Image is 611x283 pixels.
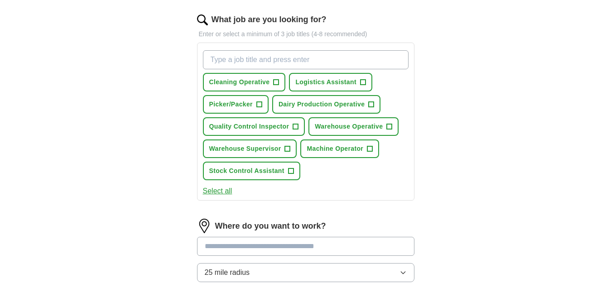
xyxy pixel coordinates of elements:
p: Enter or select a minimum of 3 job titles (4-8 recommended) [197,29,414,39]
button: Logistics Assistant [289,73,372,91]
img: location.png [197,219,212,233]
span: 25 mile radius [205,267,250,278]
button: 25 mile radius [197,263,414,282]
button: Select all [203,186,232,197]
span: Warehouse Operative [315,122,383,131]
button: Warehouse Supervisor [203,139,297,158]
span: Picker/Packer [209,100,253,109]
span: Logistics Assistant [295,77,356,87]
span: Quality Control Inspector [209,122,289,131]
button: Quality Control Inspector [203,117,305,136]
span: Stock Control Assistant [209,166,284,176]
button: Dairy Production Operative [272,95,380,114]
button: Machine Operator [300,139,379,158]
input: Type a job title and press enter [203,50,409,69]
button: Picker/Packer [203,95,269,114]
img: search.png [197,14,208,25]
button: Warehouse Operative [308,117,399,136]
span: Dairy Production Operative [279,100,365,109]
button: Stock Control Assistant [203,162,300,180]
button: Cleaning Operative [203,73,286,91]
span: Machine Operator [307,144,363,153]
span: Cleaning Operative [209,77,270,87]
label: What job are you looking for? [212,14,327,26]
label: Where do you want to work? [215,220,326,232]
span: Warehouse Supervisor [209,144,281,153]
